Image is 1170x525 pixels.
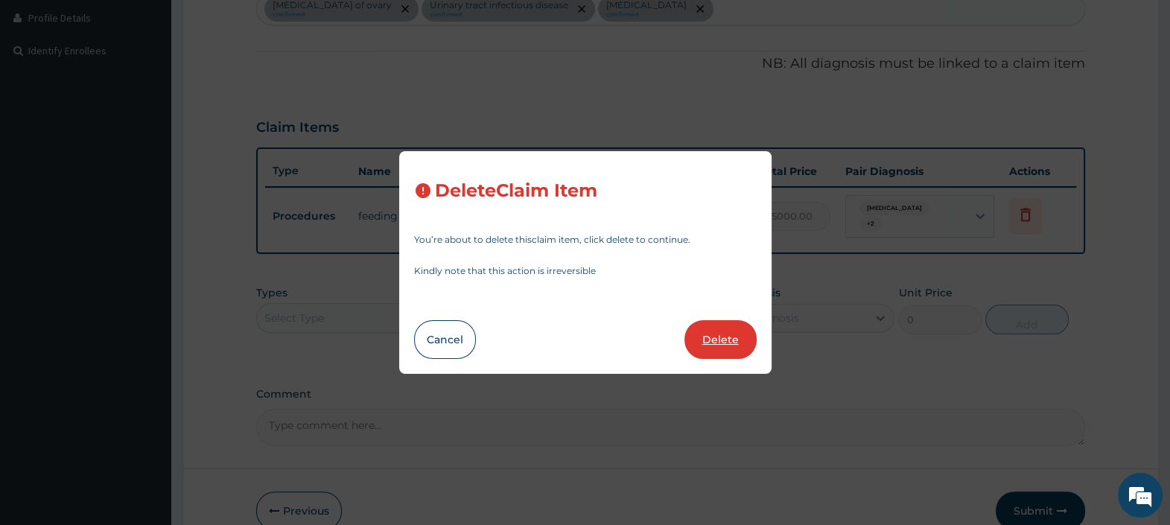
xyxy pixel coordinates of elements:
[7,359,284,411] textarea: Type your message and hit 'Enter'
[86,164,206,314] span: We're online!
[684,320,757,359] button: Delete
[414,320,476,359] button: Cancel
[77,83,250,103] div: Chat with us now
[244,7,280,43] div: Minimize live chat window
[435,181,597,201] h3: Delete Claim Item
[414,267,757,276] p: Kindly note that this action is irreversible
[414,235,757,244] p: You’re about to delete this claim item , click delete to continue.
[28,74,60,112] img: d_794563401_company_1708531726252_794563401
